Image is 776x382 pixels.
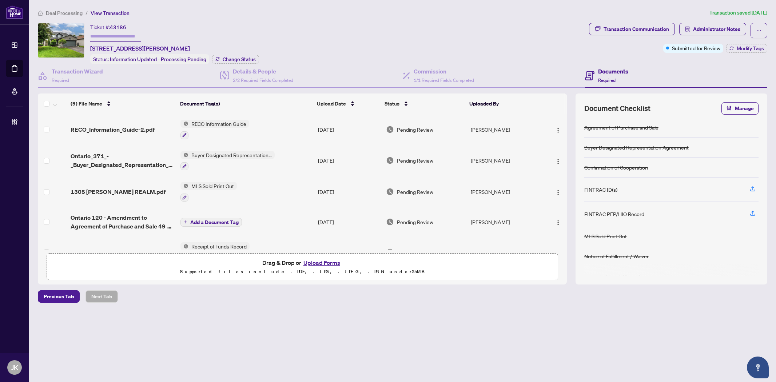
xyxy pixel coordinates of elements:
span: 1/1 Required Fields Completed [414,77,474,83]
span: plus [184,220,187,224]
img: Document Status [386,218,394,226]
button: Logo [552,216,564,228]
button: Administrator Notes [679,23,746,35]
span: 1305 [PERSON_NAME] REALM.pdf [71,187,166,196]
img: Logo [555,190,561,195]
img: Logo [555,159,561,164]
span: ellipsis [756,28,761,33]
img: IMG-X12224006_1.jpg [38,23,84,57]
span: solution [685,27,690,32]
div: Status: [90,54,209,64]
div: FINTRAC PEP/HIO Record [584,210,644,218]
th: Upload Date [314,93,382,114]
div: MLS Sold Print Out [584,232,627,240]
span: Change Status [223,57,256,62]
span: 43186 [110,24,126,31]
li: / [85,9,88,17]
button: Status IconRECO Information Guide [180,120,249,139]
div: Agreement of Purchase and Sale [584,123,658,131]
span: Pending Review [397,126,433,134]
span: RECO_Information_Guide-2.pdf [71,125,155,134]
button: Upload Forms [301,258,342,267]
h4: Commission [414,67,474,76]
span: [STREET_ADDRESS][PERSON_NAME] [90,44,190,53]
button: Logo [552,124,564,135]
img: Logo [555,127,561,133]
div: Ticket #: [90,23,126,31]
h4: Transaction Wizard [52,67,103,76]
img: Status Icon [180,120,188,128]
td: [DATE] [315,176,383,207]
td: [PERSON_NAME] [468,114,543,145]
span: Previous Tab [44,291,74,302]
th: Status [382,93,466,114]
span: Document Checklist [584,103,650,114]
button: Logo [552,246,564,258]
button: Status IconBuyer Designated Representation Agreement [180,151,275,171]
button: Transaction Communication [589,23,675,35]
span: Required [52,77,69,83]
span: Add a Document Tag [190,220,239,225]
span: Deal Processing [46,10,83,16]
img: logo [6,5,23,19]
span: home [38,11,43,16]
button: Next Tab [85,290,118,303]
span: Manage [735,103,754,114]
button: Modify Tags [726,44,767,53]
span: MLS Sold Print Out [188,182,237,190]
span: JK [11,362,18,373]
td: [PERSON_NAME] [468,207,543,236]
span: Drag & Drop orUpload FormsSupported files include .PDF, .JPG, .JPEG, .PNG under25MB [47,254,558,280]
span: Modify Tags [737,46,764,51]
td: [PERSON_NAME] [468,236,543,268]
button: Add a Document Tag [180,217,242,227]
div: Confirmation of Cooperation [584,163,648,171]
h4: Documents [598,67,628,76]
div: Notice of Fulfillment / Waiver [584,252,649,260]
button: Status IconMLS Sold Print Out [180,182,237,202]
img: Document Status [386,248,394,256]
img: Status Icon [180,242,188,250]
span: Pending Review [397,248,433,256]
span: Administrator Notes [693,23,740,35]
span: Pending Review [397,188,433,196]
button: Logo [552,186,564,198]
img: Status Icon [180,182,188,190]
span: Ontario_371_-_Buyer_Designated_Representation_Agreement_-_Authority_for.pdf [71,152,175,169]
span: View Transaction [91,10,130,16]
img: Document Status [386,156,394,164]
div: FINTRAC ID(s) [584,186,617,194]
button: Manage [721,102,759,115]
article: Transaction saved [DATE] [709,9,767,17]
img: Logo [555,220,561,226]
img: Status Icon [180,151,188,159]
p: Supported files include .PDF, .JPG, .JPEG, .PNG under 25 MB [51,267,553,276]
button: Change Status [212,55,259,64]
button: Status IconReceipt of Funds Record [180,242,250,262]
span: Required [598,77,616,83]
td: [DATE] [315,207,383,236]
span: Pending Review [397,156,433,164]
span: Drag & Drop or [262,258,342,267]
span: Receipt of Funds Record [188,242,250,250]
span: Submitted for Review [672,44,720,52]
td: [DATE] [315,145,383,176]
button: Previous Tab [38,290,80,303]
span: 1305 [PERSON_NAME] CREST.pdf [71,248,163,256]
span: Buyer Designated Representation Agreement [188,151,275,159]
div: Buyer Designated Representation Agreement [584,143,689,151]
span: Upload Date [317,100,346,108]
td: [PERSON_NAME] [468,145,543,176]
img: Document Status [386,188,394,196]
td: [DATE] [315,114,383,145]
div: Transaction Communication [604,23,669,35]
span: Information Updated - Processing Pending [110,56,206,63]
span: Status [385,100,399,108]
span: RECO Information Guide [188,120,249,128]
span: Ontario 120 - Amendment to Agreement of Purchase and Sale 49 1-2.pdf [71,213,175,231]
button: Logo [552,155,564,166]
th: Uploaded By [466,93,541,114]
img: Document Status [386,126,394,134]
button: Open asap [747,357,769,378]
h4: Details & People [233,67,293,76]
